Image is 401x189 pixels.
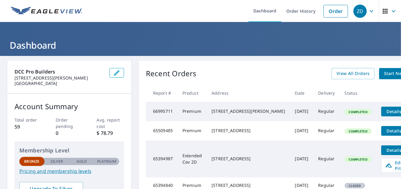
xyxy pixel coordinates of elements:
p: 0 [56,129,83,137]
th: Report # [146,84,178,102]
div: [STREET_ADDRESS] [212,128,285,134]
span: Closed [345,184,365,188]
span: Completed [345,157,371,161]
p: Avg. report cost [97,117,124,129]
td: Premium [178,121,207,141]
td: 65509485 [146,121,178,141]
td: 66995711 [146,102,178,121]
div: [STREET_ADDRESS][PERSON_NAME] [212,108,285,114]
th: Status [340,84,376,102]
div: ZD [353,5,367,18]
p: $ 78.79 [97,129,124,137]
span: Completed [345,129,371,133]
p: [GEOGRAPHIC_DATA] [15,81,105,86]
p: Platinum [97,159,116,164]
p: DCC Pro Builders [15,68,105,75]
span: View All Orders [337,70,370,77]
td: [DATE] [290,121,314,141]
a: Pricing and membership levels [19,168,119,175]
td: 65394987 [146,141,178,178]
th: Date [290,84,314,102]
p: Order pending [56,117,83,129]
span: Completed [345,110,371,114]
div: [STREET_ADDRESS] [212,182,285,188]
p: Total order [15,117,42,123]
td: [DATE] [290,102,314,121]
p: Gold [77,159,87,164]
th: Address [207,84,290,102]
td: [DATE] [290,141,314,178]
a: View All Orders [332,68,375,79]
p: Recent Orders [146,68,197,79]
td: Extended Cov 2D [178,141,207,178]
p: 59 [15,123,42,130]
p: Bronze [24,159,39,164]
a: Order [324,5,348,18]
p: Account Summary [15,101,124,112]
img: EV Logo [11,7,82,16]
div: [STREET_ADDRESS] [212,156,285,162]
th: Delivery [314,84,340,102]
th: Product [178,84,207,102]
td: Premium [178,102,207,121]
h1: Dashboard [7,39,394,51]
td: Regular [314,102,340,121]
p: Silver [51,159,63,164]
p: [STREET_ADDRESS][PERSON_NAME] [15,75,105,81]
p: Membership Level [19,146,119,155]
td: Regular [314,121,340,141]
td: Regular [314,141,340,178]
